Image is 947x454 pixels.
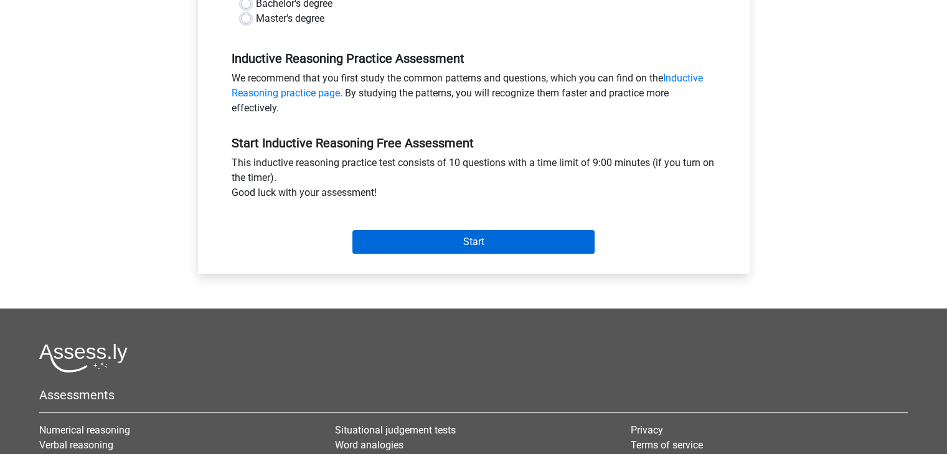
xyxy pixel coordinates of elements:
[232,51,716,66] h5: Inductive Reasoning Practice Assessment
[39,387,908,402] h5: Assessments
[335,424,456,436] a: Situational judgement tests
[39,439,113,451] a: Verbal reasoning
[256,11,324,26] label: Master's degree
[222,71,725,121] div: We recommend that you first study the common patterns and questions, which you can find on the . ...
[39,424,130,436] a: Numerical reasoning
[39,343,128,373] img: Assessly logo
[631,439,703,451] a: Terms of service
[352,230,595,254] input: Start
[335,439,403,451] a: Word analogies
[232,136,716,151] h5: Start Inductive Reasoning Free Assessment
[631,424,663,436] a: Privacy
[222,155,725,205] div: This inductive reasoning practice test consists of 10 questions with a time limit of 9:00 minutes...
